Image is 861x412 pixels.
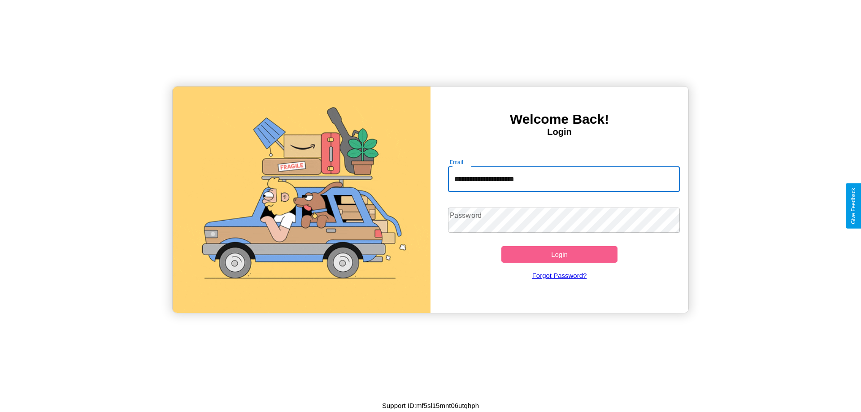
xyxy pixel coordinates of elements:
img: gif [173,87,430,313]
label: Email [450,158,464,166]
div: Give Feedback [850,188,857,224]
h3: Welcome Back! [430,112,688,127]
a: Forgot Password? [444,263,676,288]
p: Support ID: mf5sl15mnt06utqhph [382,399,479,412]
button: Login [501,246,617,263]
h4: Login [430,127,688,137]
